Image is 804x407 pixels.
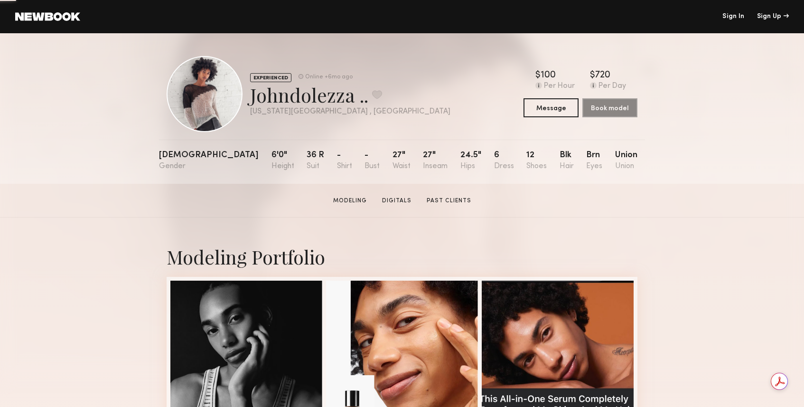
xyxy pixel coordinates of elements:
[337,151,352,170] div: -
[307,151,324,170] div: 36 r
[250,73,291,82] div: EXPERIENCED
[423,197,475,205] a: Past Clients
[586,151,602,170] div: Brn
[365,151,380,170] div: -
[393,151,411,170] div: 27"
[167,244,637,269] div: Modeling Portfolio
[535,71,541,80] div: $
[560,151,574,170] div: Blk
[378,197,415,205] a: Digitals
[250,108,450,116] div: [US_STATE][GEOGRAPHIC_DATA] , [GEOGRAPHIC_DATA]
[271,151,294,170] div: 6'0"
[526,151,547,170] div: 12
[598,82,626,91] div: Per Day
[615,151,637,170] div: Union
[250,82,450,107] div: Johndolezza ..
[305,74,353,80] div: Online +6mo ago
[722,13,744,20] a: Sign In
[544,82,575,91] div: Per Hour
[524,98,579,117] button: Message
[590,71,595,80] div: $
[329,197,371,205] a: Modeling
[541,71,556,80] div: 100
[494,151,514,170] div: 6
[159,151,259,170] div: [DEMOGRAPHIC_DATA]
[595,71,610,80] div: 720
[423,151,448,170] div: 27"
[757,13,789,20] div: Sign Up
[460,151,481,170] div: 24.5"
